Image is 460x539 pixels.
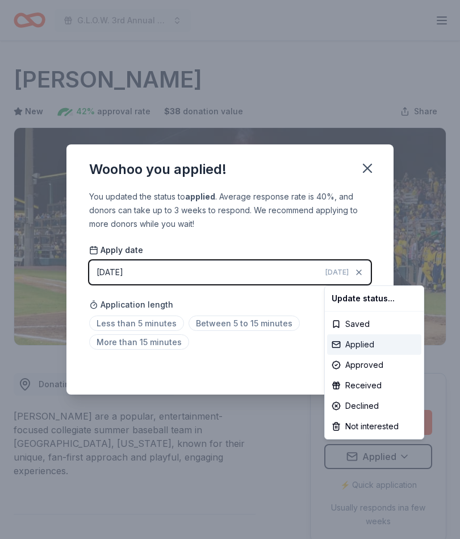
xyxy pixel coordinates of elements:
[77,14,168,27] span: G.L.O.W. 3rd Annual Auction
[327,396,421,416] div: Declined
[327,334,421,355] div: Applied
[327,288,421,309] div: Update status...
[327,375,421,396] div: Received
[327,416,421,437] div: Not interested
[327,314,421,334] div: Saved
[327,355,421,375] div: Approved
